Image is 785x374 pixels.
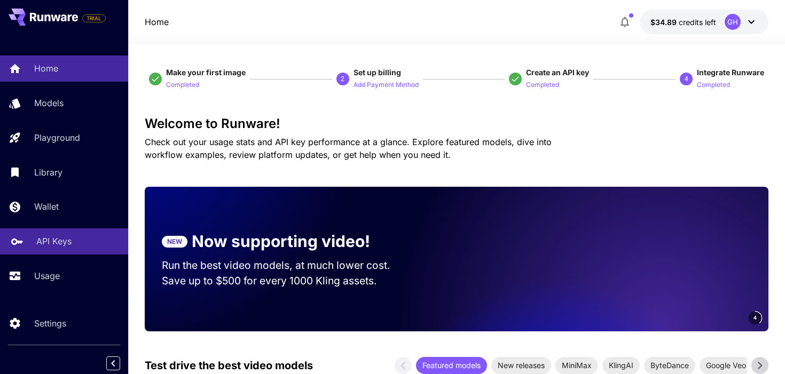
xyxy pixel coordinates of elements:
[725,14,741,30] div: GH
[34,317,66,330] p: Settings
[526,78,559,91] button: Completed
[34,269,60,282] p: Usage
[162,258,411,273] p: Run the best video models, at much lower cost.
[145,15,169,28] nav: breadcrumb
[166,80,199,90] p: Completed
[354,80,419,90] p: Add Payment Method
[555,360,598,371] span: MiniMax
[602,360,640,371] span: KlingAI
[34,166,62,179] p: Library
[700,357,752,374] div: Google Veo
[602,357,640,374] div: KlingAI
[526,68,589,77] span: Create an API key
[82,12,106,25] span: Add your payment card to enable full platform functionality.
[753,314,757,322] span: 4
[106,356,120,370] button: Collapse sidebar
[685,74,688,84] p: 4
[640,10,768,34] button: $34.89192GH
[145,15,169,28] a: Home
[491,357,551,374] div: New releases
[34,200,59,213] p: Wallet
[697,68,764,77] span: Integrate Runware
[555,357,598,374] div: MiniMax
[166,78,199,91] button: Completed
[679,18,716,27] span: credits left
[167,237,182,246] p: NEW
[34,97,64,109] p: Models
[192,229,370,253] p: Now supporting video!
[145,137,552,160] span: Check out your usage stats and API key performance at a glance. Explore featured models, dive int...
[34,62,58,75] p: Home
[145,357,313,373] p: Test drive the best video models
[491,360,551,371] span: New releases
[416,360,487,371] span: Featured models
[354,68,401,77] span: Set up billing
[526,80,559,90] p: Completed
[697,78,730,91] button: Completed
[34,131,80,144] p: Playground
[145,116,769,131] h3: Welcome to Runware!
[644,360,695,371] span: ByteDance
[697,80,730,90] p: Completed
[114,354,128,373] div: Collapse sidebar
[83,14,105,22] span: TRIAL
[341,74,344,84] p: 2
[166,68,246,77] span: Make your first image
[650,17,716,28] div: $34.89192
[644,357,695,374] div: ByteDance
[650,18,679,27] span: $34.89
[354,78,419,91] button: Add Payment Method
[162,273,411,289] p: Save up to $500 for every 1000 Kling assets.
[416,357,487,374] div: Featured models
[700,360,752,371] span: Google Veo
[36,235,72,248] p: API Keys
